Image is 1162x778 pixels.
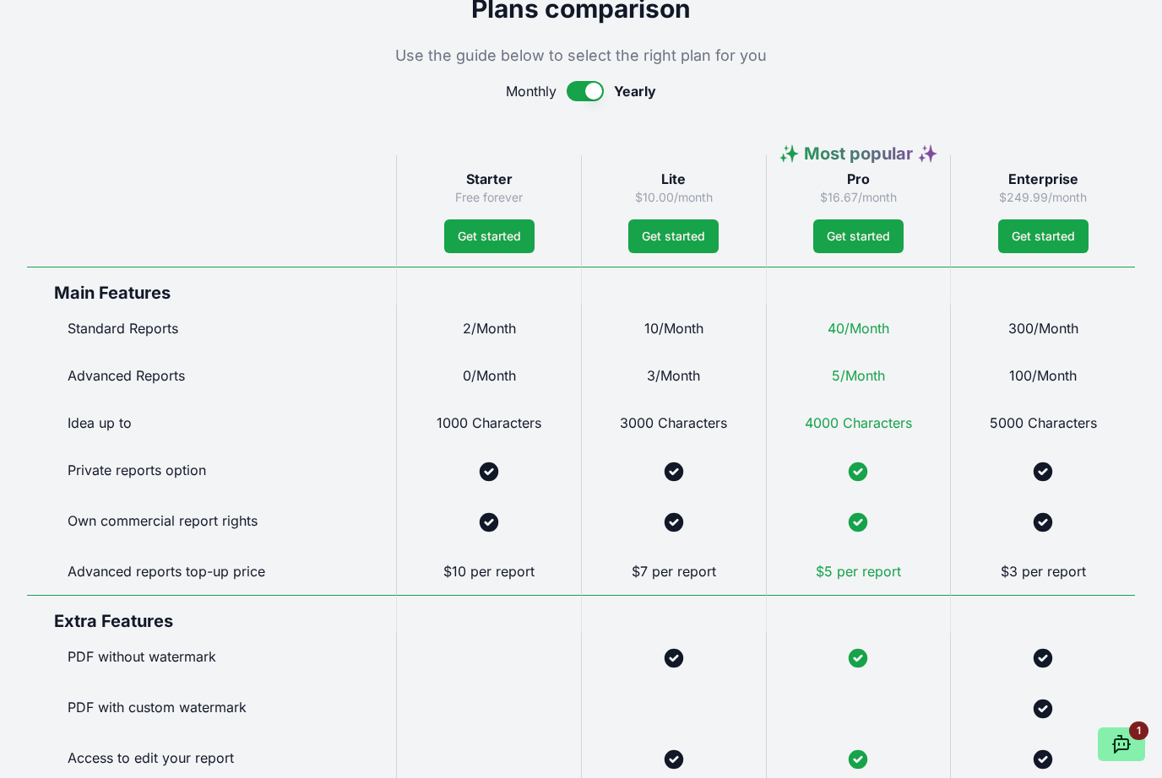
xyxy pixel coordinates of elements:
span: $5 per report [816,563,901,580]
span: $7 per report [632,563,716,580]
p: Free forever [410,189,567,206]
div: Main Features [27,267,396,305]
h3: Enterprise [964,169,1121,189]
span: 10/Month [644,320,703,337]
span: 100/Month [1009,367,1077,384]
p: $10.00/month [595,189,752,206]
p: Use the guide below to select the right plan for you [27,44,1135,68]
p: $249.99/month [964,189,1121,206]
h3: Lite [595,169,752,189]
div: PDF without watermark [27,633,396,683]
span: $10 per report [443,563,535,580]
div: Private reports option [27,446,396,497]
div: Advanced reports top-up price [27,548,396,595]
span: 40/Month [828,320,889,337]
span: 3000 Characters [620,414,727,431]
div: Own commercial report rights [27,497,396,548]
span: 0/Month [463,367,516,384]
div: 1 [1129,721,1148,740]
h3: Pro [780,169,937,189]
span: 3/Month [647,367,700,384]
span: Monthly [506,81,557,101]
span: 2/Month [463,320,516,337]
div: PDF with custom watermark [27,683,396,734]
span: 300/Month [1008,320,1078,337]
span: $3 per report [1001,563,1086,580]
a: Get started [444,219,535,253]
span: 5/Month [832,367,885,384]
div: Standard Reports [27,305,396,352]
span: 1000 Characters [437,414,541,431]
span: Yearly [614,81,656,101]
div: Idea up to [27,399,396,446]
a: Get started [998,219,1089,253]
span: 4000 Characters [805,414,912,431]
div: Extra Features [27,595,396,633]
span: ✨ Most popular ✨ [779,143,938,164]
p: $16.67/month [780,189,937,206]
span: 5000 Characters [990,414,1097,431]
h3: Starter [410,169,567,189]
a: Get started [628,219,719,253]
a: Get started [813,219,904,253]
div: Advanced Reports [27,352,396,399]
